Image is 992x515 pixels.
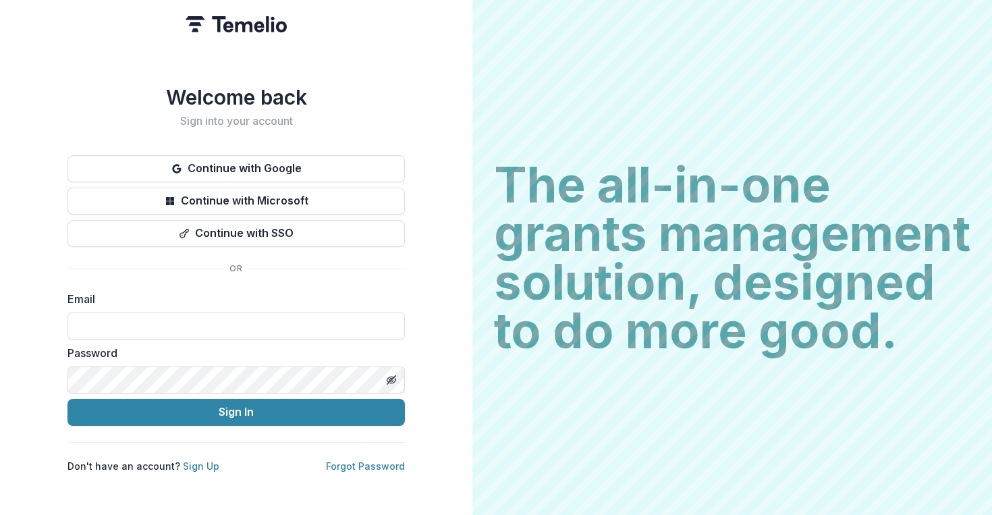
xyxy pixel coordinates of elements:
a: Forgot Password [326,460,405,472]
button: Toggle password visibility [381,369,402,391]
h1: Welcome back [67,85,405,109]
a: Sign Up [183,460,219,472]
button: Continue with SSO [67,220,405,247]
label: Email [67,291,397,307]
button: Continue with Microsoft [67,188,405,215]
label: Password [67,345,397,361]
h2: Sign into your account [67,115,405,128]
img: Temelio [186,16,287,32]
p: Don't have an account? [67,459,219,473]
button: Continue with Google [67,155,405,182]
button: Sign In [67,399,405,426]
